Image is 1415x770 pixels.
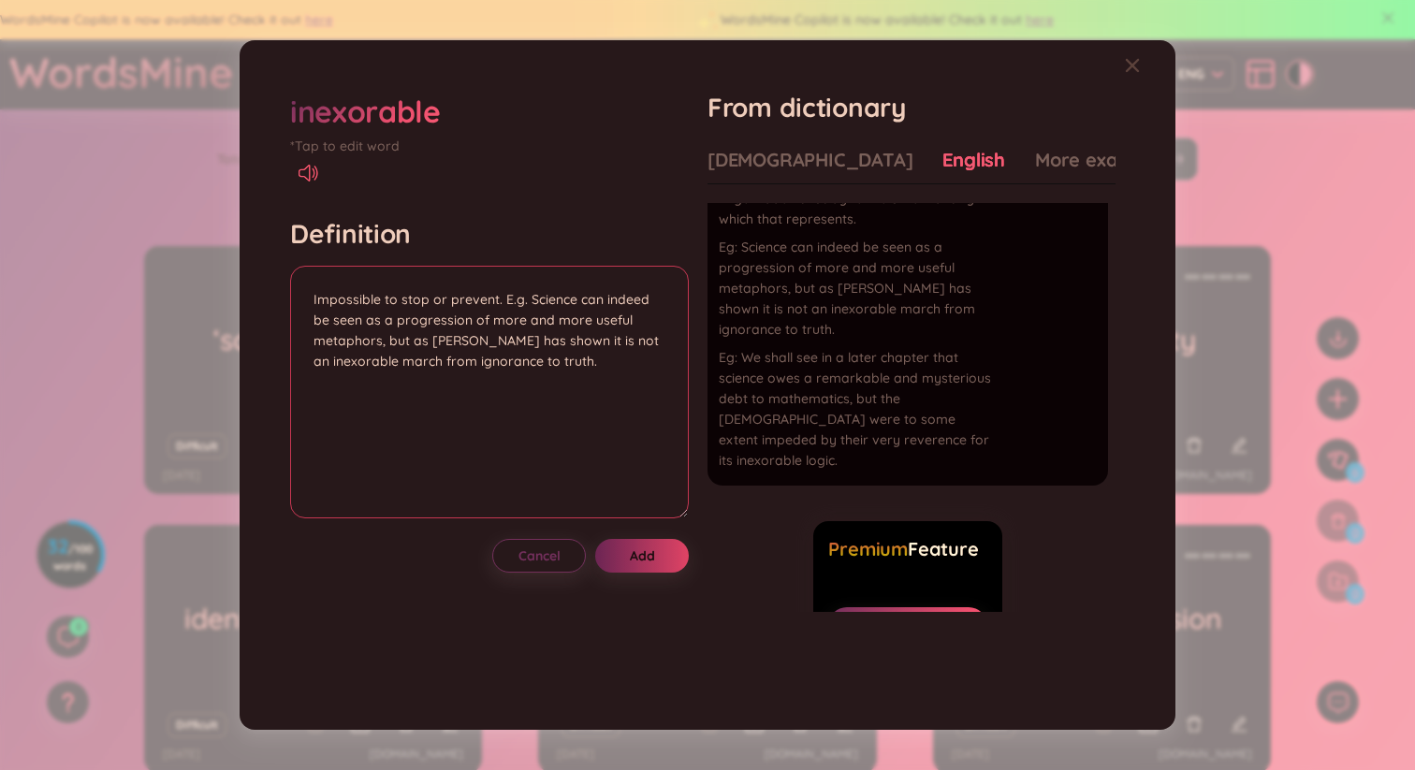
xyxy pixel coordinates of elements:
[942,147,1005,173] div: English
[719,237,996,340] div: Science can indeed be seen as a progression of more and more useful metaphors, but as [PERSON_NAM...
[707,91,1116,124] h1: From dictionary
[828,537,908,560] span: Premium
[518,546,561,565] span: Cancel
[719,347,996,471] div: We shall see in a later chapter that science owes a remarkable and mysterious debt to mathematics...
[290,91,441,132] div: inexorable
[290,217,689,251] h4: Definition
[707,147,912,173] div: [DEMOGRAPHIC_DATA]
[630,546,655,565] span: Add
[828,536,986,562] div: Feature
[1035,147,1171,173] div: More examples
[290,266,689,518] textarea: Impossible to stop or prevent. E.g. Science can indeed be seen as a progression of more and more ...
[1125,40,1175,91] button: Close
[290,136,689,156] div: *Tap to edit word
